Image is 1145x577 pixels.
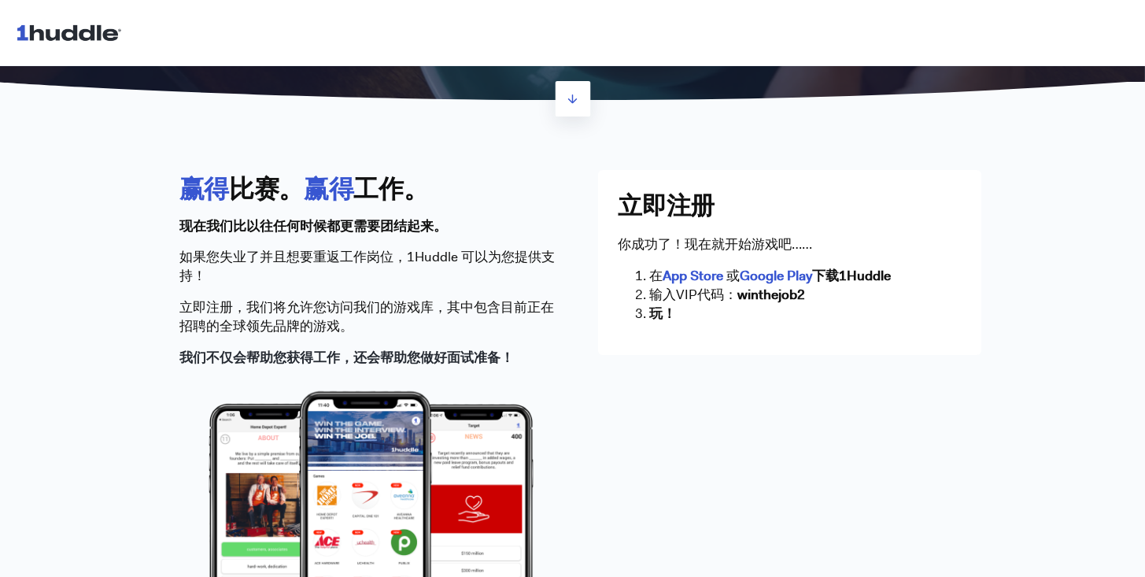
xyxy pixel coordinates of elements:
[179,172,229,202] font: 赢得
[353,172,428,202] font: 工作。
[812,267,891,284] font: 下载1Huddle
[726,267,740,284] font: 或
[16,17,128,47] img: 1次聚会
[179,349,514,366] font: 我们不仅会帮助您获得工作，还会帮助您做好面试准备！
[663,267,726,284] a: App Store
[663,267,723,284] font: App Store
[179,298,554,335] font: ，我们将允许您访问我们的游戏库，其中包含目前正在招聘的全球领先品牌的游戏。
[179,298,233,316] font: 立即注册
[649,305,676,322] font: 玩！
[179,248,555,284] font: 如果您失业了并且想要重返工作岗位，1Huddle 可以为您提供支持！
[618,190,715,222] font: 立即注册
[179,217,447,235] font: 现在我们比以往任何时候都更需要团结起来。
[649,267,663,284] font: 在
[740,267,812,284] a: Google Play
[304,172,353,202] font: 赢得
[229,172,304,202] font: 比赛。
[618,235,812,253] font: 你成功了！现在就开始游戏吧……
[649,286,737,303] font: 输入VIP代码：
[737,286,805,303] font: winthejob2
